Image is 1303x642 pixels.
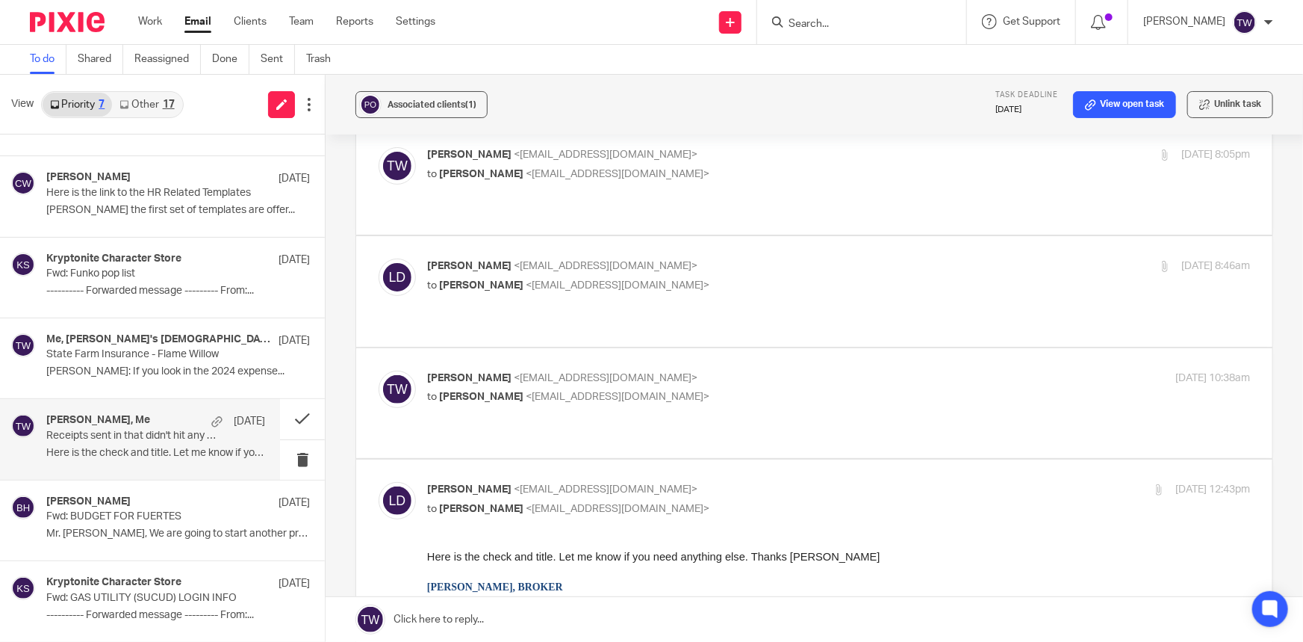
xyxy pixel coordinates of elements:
[163,99,175,110] div: 17
[995,91,1058,99] span: Task deadline
[1187,91,1273,118] button: Unlink task
[427,261,511,271] span: [PERSON_NAME]
[465,100,476,109] span: (1)
[46,496,131,508] h4: [PERSON_NAME]
[787,18,921,31] input: Search
[30,45,66,74] a: To do
[46,253,181,265] h4: Kryptonite Character Store
[1003,16,1060,27] span: Get Support
[46,171,131,184] h4: [PERSON_NAME]
[46,204,310,217] p: [PERSON_NAME] the first set of templates are offer...
[427,280,437,291] span: to
[46,447,265,460] p: Here is the check and title. Let me know if you...
[78,45,123,74] a: Shared
[439,280,523,291] span: [PERSON_NAME]
[46,430,222,442] p: Receipts sent in that didn't hit any business accounts
[279,576,310,591] p: [DATE]
[1233,10,1257,34] img: svg%3E
[46,414,150,427] h4: [PERSON_NAME], Me
[46,285,310,297] p: ---------- Forwarded message --------- From:...
[46,609,310,622] p: ---------- Forwarded message --------- From:...
[46,348,258,361] p: State Farm Insurance - Flame Willow
[306,45,342,74] a: Trash
[11,253,35,277] img: svg%3E
[11,576,35,600] img: svg%3E
[184,14,211,29] a: Email
[1143,14,1225,29] p: [PERSON_NAME]
[30,12,105,32] img: Pixie
[279,253,310,268] p: [DATE]
[99,99,105,110] div: 7
[234,414,265,429] p: [DATE]
[46,365,310,378] p: [PERSON_NAME]: If you look in the 2024 expense...
[526,392,709,402] span: <[EMAIL_ADDRESS][DOMAIN_NAME]>
[427,504,437,514] span: to
[514,484,697,495] span: <[EMAIL_ADDRESS][DOMAIN_NAME]>
[43,93,112,117] a: Priority7
[514,373,697,383] span: <[EMAIL_ADDRESS][DOMAIN_NAME]>
[379,259,416,296] img: svg%3E
[138,14,162,29] a: Work
[279,496,310,510] p: [DATE]
[1175,482,1250,498] p: [DATE] 12:43pm
[46,187,258,200] p: Here is the link to the HR Related Templates
[336,14,373,29] a: Reports
[112,93,181,117] a: Other17
[526,169,709,179] span: <[EMAIL_ADDRESS][DOMAIN_NAME]>
[388,100,476,109] span: Associated clients
[514,261,697,271] span: <[EMAIL_ADDRESS][DOMAIN_NAME]>
[134,45,201,74] a: Reassigned
[279,171,310,186] p: [DATE]
[11,333,35,357] img: svg%3E
[289,14,314,29] a: Team
[279,333,310,348] p: [DATE]
[1181,147,1250,163] p: [DATE] 8:05pm
[526,504,709,514] span: <[EMAIL_ADDRESS][DOMAIN_NAME]>
[439,504,523,514] span: [PERSON_NAME]
[11,171,35,195] img: svg%3E
[46,333,271,346] h4: Me, [PERSON_NAME]'s [DEMOGRAPHIC_DATA]
[46,528,310,540] p: Mr. [PERSON_NAME], We are going to start another program...
[427,373,511,383] span: [PERSON_NAME]
[212,45,249,74] a: Done
[427,149,511,160] span: [PERSON_NAME]
[427,169,437,179] span: to
[261,45,295,74] a: Sent
[11,414,35,438] img: svg%3E
[379,371,416,408] img: svg%3E
[379,482,416,519] img: svg%3E
[379,147,416,185] img: svg%3E
[427,484,511,495] span: [PERSON_NAME]
[234,14,267,29] a: Clients
[439,169,523,179] span: [PERSON_NAME]
[1175,371,1250,386] p: [DATE] 10:38am
[1181,259,1250,274] p: [DATE] 8:46am
[46,268,258,280] p: Fwd: Funko pop list
[427,392,437,402] span: to
[355,91,488,118] button: Associated clients(1)
[526,280,709,291] span: <[EMAIL_ADDRESS][DOMAIN_NAME]>
[46,510,258,523] p: Fwd: BUDGET FOR FUERTES
[11,96,34,112] span: View
[995,104,1058,116] p: [DATE]
[359,93,382,116] img: svg%3E
[11,496,35,519] img: svg%3E
[396,14,435,29] a: Settings
[439,392,523,402] span: [PERSON_NAME]
[46,576,181,589] h4: Kryptonite Character Store
[46,592,258,605] p: Fwd: GAS UTILITY (SUCUD) LOGIN INFO
[514,149,697,160] span: <[EMAIL_ADDRESS][DOMAIN_NAME]>
[1073,91,1176,118] a: View open task
[30,77,214,88] a: [EMAIL_ADDRESS][DOMAIN_NAME]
